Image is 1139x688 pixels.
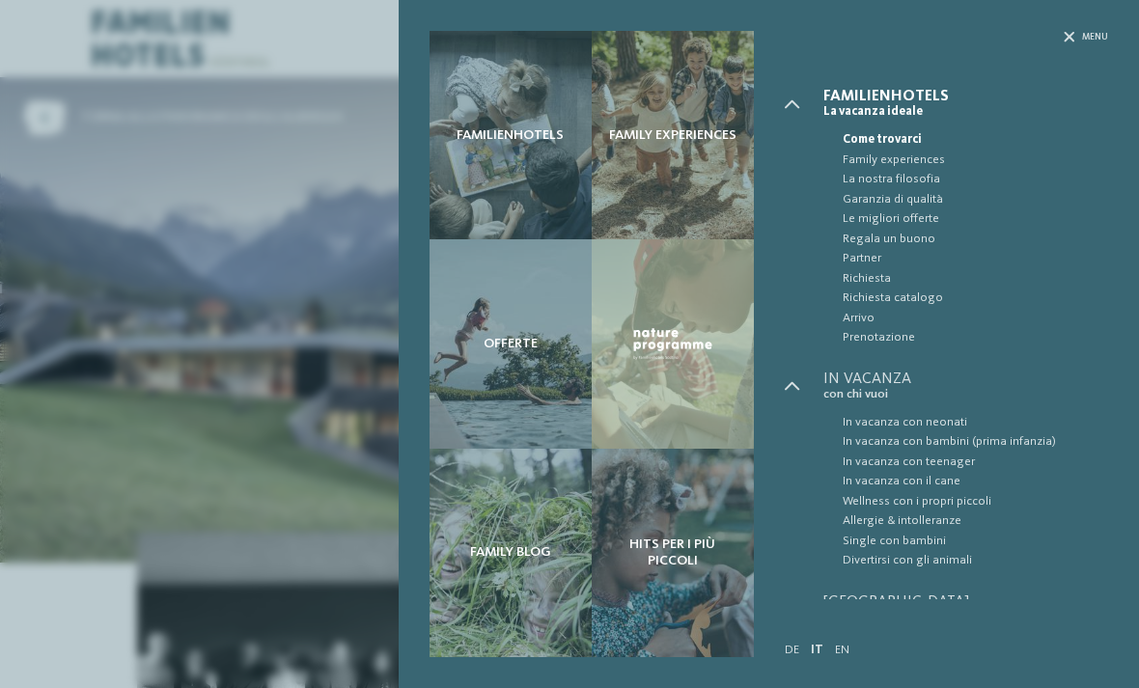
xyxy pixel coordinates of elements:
[843,492,1109,511] span: Wellness con i propri piccoli
[843,328,1109,347] span: Prenotazione
[430,239,592,448] a: Il nostro family hotel a Sesto, il vostro rifugio sulle Dolomiti. Offerte
[823,594,1109,624] a: [GEOGRAPHIC_DATA] Da scoprire
[843,151,1109,170] span: Family experiences
[823,413,1109,432] a: In vacanza con neonati
[592,449,754,657] a: Il nostro family hotel a Sesto, il vostro rifugio sulle Dolomiti. Hits per i più piccoli
[785,644,799,656] a: DE
[823,472,1109,491] a: In vacanza con il cane
[823,190,1109,209] a: Garanzia di qualità
[843,511,1109,531] span: Allergie & intolleranze
[470,544,551,561] span: Family Blog
[835,644,849,656] a: EN
[843,130,1109,150] span: Come trovarci
[843,269,1109,289] span: Richiesta
[823,492,1109,511] a: Wellness con i propri piccoli
[430,449,592,657] a: Il nostro family hotel a Sesto, il vostro rifugio sulle Dolomiti. Family Blog
[823,104,1109,119] span: La vacanza ideale
[843,472,1109,491] span: In vacanza con il cane
[823,151,1109,170] a: Family experiences
[457,127,564,144] span: Familienhotels
[823,372,1109,401] a: In vacanza con chi vuoi
[823,289,1109,308] a: Richiesta catalogo
[843,170,1109,189] span: La nostra filosofia
[811,644,823,656] a: IT
[823,328,1109,347] a: Prenotazione
[823,432,1109,452] a: In vacanza con bambini (prima infanzia)
[843,309,1109,328] span: Arrivo
[843,230,1109,249] span: Regala un buono
[843,289,1109,308] span: Richiesta catalogo
[843,190,1109,209] span: Garanzia di qualità
[823,170,1109,189] a: La nostra filosofia
[823,89,1109,104] span: Familienhotels
[823,511,1109,531] a: Allergie & intolleranze
[823,249,1109,268] a: Partner
[609,127,736,144] span: Family experiences
[630,325,715,364] img: Nature Programme
[823,387,1109,401] span: con chi vuoi
[823,209,1109,229] a: Le migliori offerte
[823,230,1109,249] a: Regala un buono
[823,130,1109,150] a: Come trovarci
[484,336,538,352] span: Offerte
[843,532,1109,551] span: Single con bambini
[1082,31,1108,43] span: Menu
[823,532,1109,551] a: Single con bambini
[823,372,1109,387] span: In vacanza
[823,89,1109,119] a: Familienhotels La vacanza ideale
[843,209,1109,229] span: Le migliori offerte
[823,269,1109,289] a: Richiesta
[843,249,1109,268] span: Partner
[592,239,754,448] a: Il nostro family hotel a Sesto, il vostro rifugio sulle Dolomiti. Nature Programme
[843,551,1109,570] span: Divertirsi con gli animali
[843,432,1109,452] span: In vacanza con bambini (prima infanzia)
[823,594,1109,610] span: [GEOGRAPHIC_DATA]
[843,413,1109,432] span: In vacanza con neonati
[843,453,1109,472] span: In vacanza con teenager
[823,309,1109,328] a: Arrivo
[823,551,1109,570] a: Divertirsi con gli animali
[823,453,1109,472] a: In vacanza con teenager
[592,31,754,239] a: Il nostro family hotel a Sesto, il vostro rifugio sulle Dolomiti. Family experiences
[607,537,738,570] span: Hits per i più piccoli
[430,31,592,239] a: Il nostro family hotel a Sesto, il vostro rifugio sulle Dolomiti. Familienhotels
